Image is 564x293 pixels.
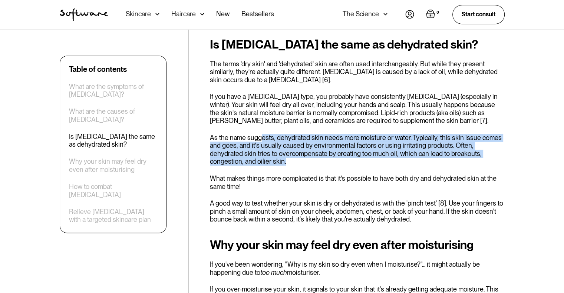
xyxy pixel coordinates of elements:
p: If you have a [MEDICAL_DATA] type, you probably have consistently [MEDICAL_DATA] (especially in w... [210,93,505,124]
a: Open empty cart [426,9,441,20]
div: Haircare [171,10,196,18]
p: If you've been wondering, "Why is my skin so dry even when I moisturise?"... it might actually be... [210,260,505,276]
h2: Why your skin may feel dry even after moisturising [210,238,505,252]
a: Is [MEDICAL_DATA] the same as dehydrated skin? [69,133,157,149]
img: arrow down [383,10,387,18]
em: too much [260,269,287,276]
p: What makes things more complicated is that it's possible to have both dry and dehydrated skin at ... [210,174,505,190]
a: home [60,8,108,21]
div: Skincare [126,10,151,18]
img: Software Logo [60,8,108,21]
img: arrow down [155,10,159,18]
a: Relieve [MEDICAL_DATA] with a targeted skincare plan [69,208,157,224]
a: How to combat [MEDICAL_DATA] [69,183,157,199]
a: Why your skin may feel dry even after moisturising [69,158,157,174]
a: What are the symptoms of [MEDICAL_DATA]? [69,83,157,99]
div: 0 [435,9,441,16]
p: As the name suggests, dehydrated skin needs more moisture or water. Typically, this skin issue co... [210,134,505,166]
a: Start consult [452,5,505,24]
a: What are the causes of [MEDICAL_DATA]? [69,108,157,124]
img: arrow down [200,10,204,18]
div: Table of contents [69,65,127,74]
p: The terms 'dry skin' and 'dehydrated' skin are often used interchangeably. But while they present... [210,60,505,84]
p: A good way to test whether your skin is dry or dehydrated is with the 'pinch test' [8]. Use your ... [210,199,505,223]
h2: Is [MEDICAL_DATA] the same as dehydrated skin? [210,38,505,51]
div: The Science [343,10,379,18]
